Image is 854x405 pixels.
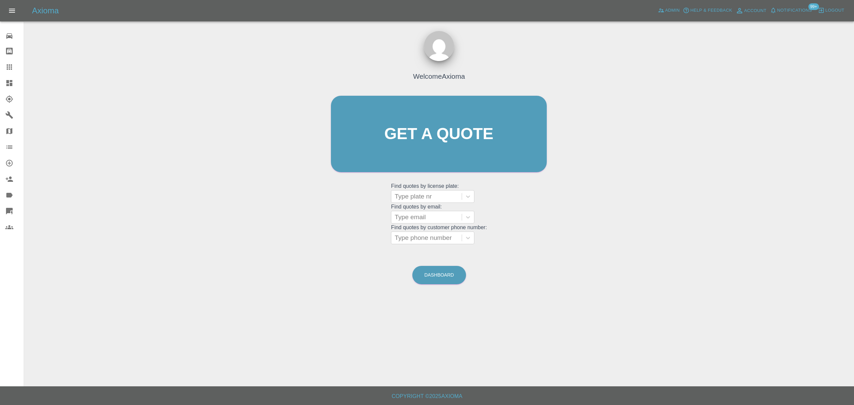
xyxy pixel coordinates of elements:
span: Notifications [777,7,812,14]
grid: Find quotes by customer phone number: [391,225,487,244]
span: Admin [665,7,680,14]
button: Logout [816,5,846,16]
h5: Axioma [32,5,59,16]
a: Account [734,5,768,16]
h4: Welcome Axioma [413,71,465,81]
h6: Copyright © 2025 Axioma [5,392,849,401]
span: Logout [825,7,844,14]
a: Admin [656,5,682,16]
grid: Find quotes by license plate: [391,183,487,203]
grid: Find quotes by email: [391,204,487,224]
span: Help & Feedback [690,7,732,14]
span: 99+ [808,3,819,10]
button: Open drawer [4,3,20,19]
button: Notifications [768,5,814,16]
a: Dashboard [412,266,466,284]
img: ... [424,31,454,61]
button: Help & Feedback [681,5,734,16]
a: Get a quote [331,96,547,172]
span: Account [744,7,767,15]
